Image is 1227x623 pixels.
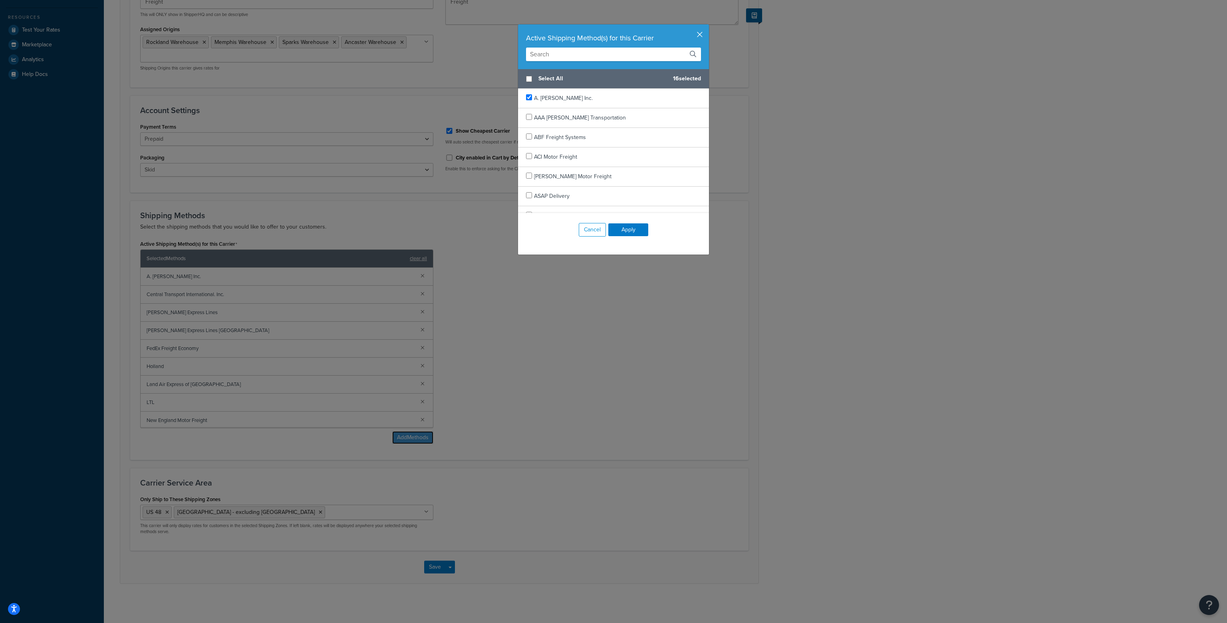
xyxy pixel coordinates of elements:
span: Atchesons Express Inc. [534,211,592,220]
span: A. [PERSON_NAME] Inc. [534,94,593,102]
span: ASAP Delivery [534,192,570,200]
button: Apply [608,223,648,236]
span: AAA [PERSON_NAME] Transportation [534,113,626,122]
span: Select All [538,73,667,84]
span: ACI Motor Freight [534,153,577,161]
span: [PERSON_NAME] Motor Freight [534,172,612,181]
span: ABF Freight Systems [534,133,586,141]
div: 16 selected [518,69,709,89]
button: Cancel [579,223,606,237]
input: Search [526,48,701,61]
div: Active Shipping Method(s) for this Carrier [526,32,701,44]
